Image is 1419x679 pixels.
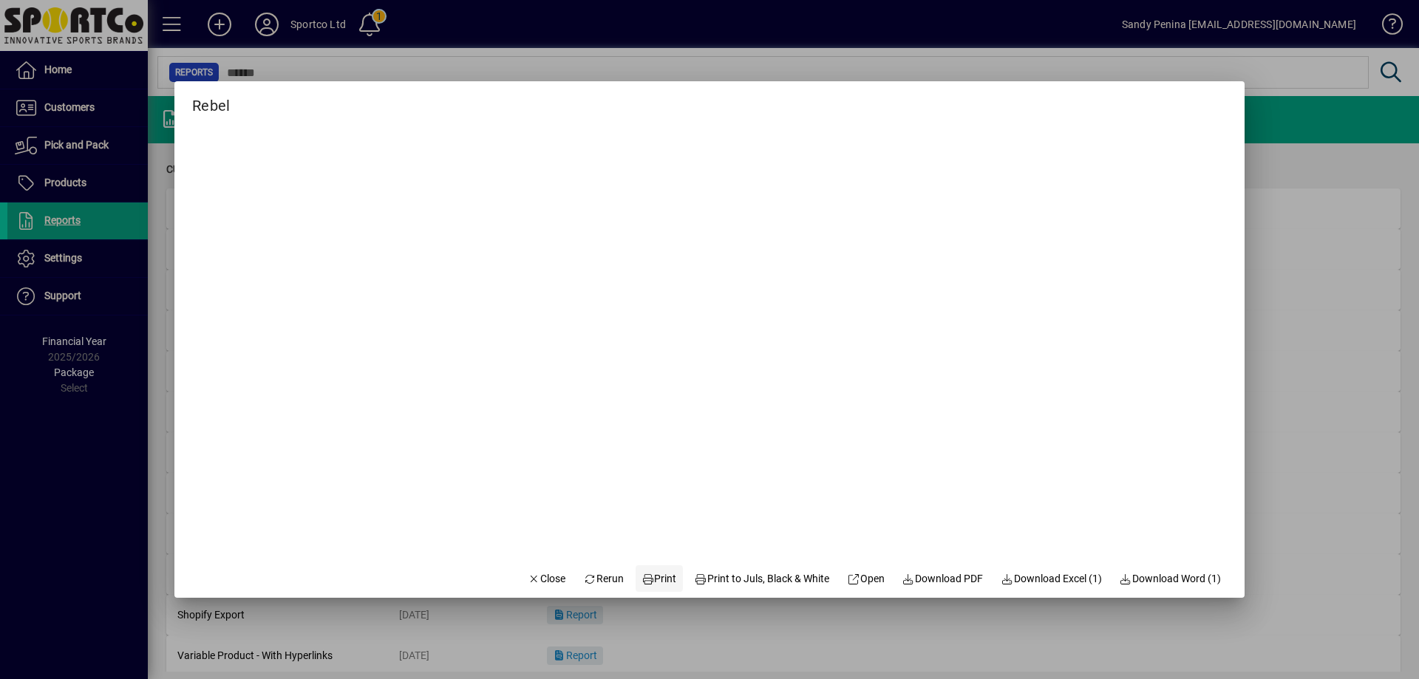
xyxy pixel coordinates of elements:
a: Download PDF [896,565,990,592]
button: Close [522,565,572,592]
span: Download PDF [902,571,984,587]
button: Print to Juls, Black & White [689,565,836,592]
button: Download Word (1) [1114,565,1228,592]
span: Download Word (1) [1120,571,1222,587]
span: Rerun [583,571,624,587]
span: Close [528,571,566,587]
h2: Rebel [174,81,248,117]
span: Open [847,571,885,587]
span: Print [642,571,677,587]
button: Download Excel (1) [995,565,1108,592]
span: Download Excel (1) [1001,571,1102,587]
button: Print [636,565,683,592]
a: Open [841,565,891,592]
span: Print to Juls, Black & White [695,571,830,587]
